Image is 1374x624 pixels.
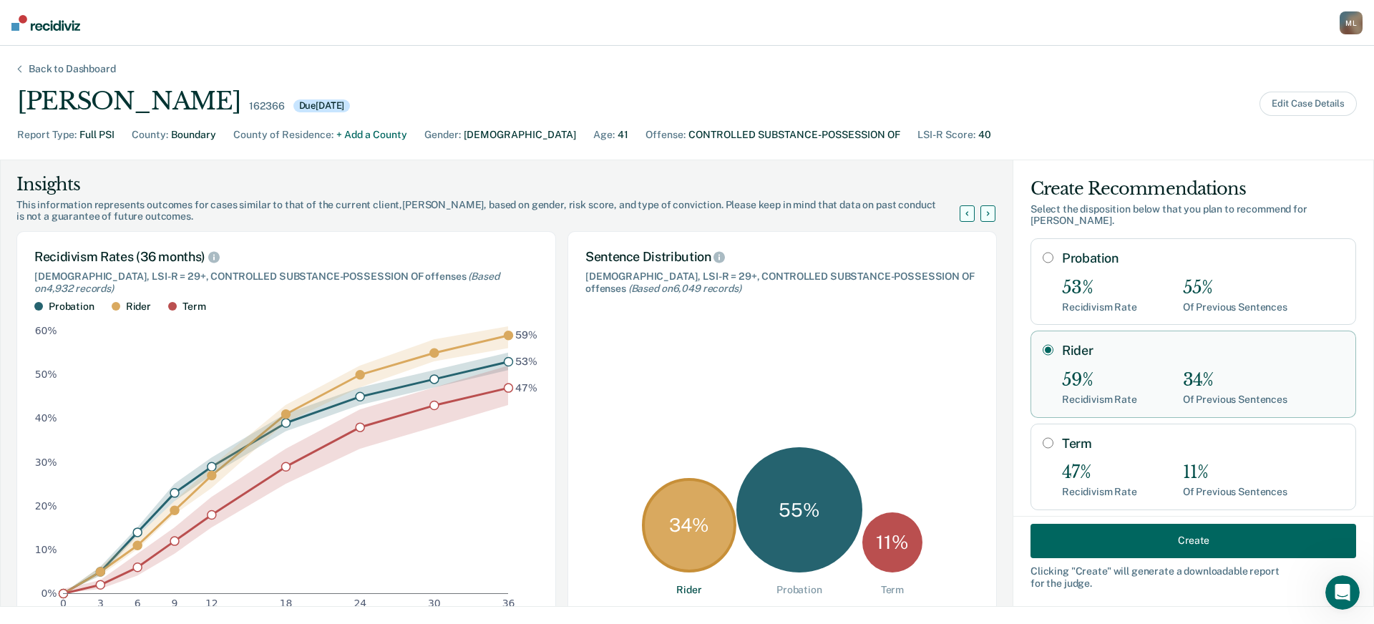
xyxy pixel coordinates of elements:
g: text [515,330,537,394]
div: Term [881,584,904,596]
div: Probation [49,301,94,313]
div: Sentence Distribution [585,249,979,265]
div: 11% [1183,462,1287,483]
text: 30 [428,598,441,610]
text: 18 [280,598,293,610]
text: 10% [35,544,57,555]
text: 53% [515,356,537,367]
div: Rider [126,301,151,313]
div: 11 % [862,512,922,572]
div: 34% [1183,370,1287,391]
div: Age : [593,127,615,142]
div: M L [1340,11,1363,34]
div: Recidivism Rate [1062,301,1137,313]
div: Recidivism Rate [1062,486,1137,498]
div: 40 [978,127,991,142]
iframe: Intercom live chat [1325,575,1360,610]
g: dot [59,331,513,598]
div: Probation [776,584,822,596]
div: LSI-R Score : [917,127,975,142]
div: Insights [16,173,977,196]
div: County of Residence : [233,127,333,142]
text: 40% [35,413,57,424]
button: Create [1030,523,1356,557]
div: [DEMOGRAPHIC_DATA], LSI-R = 29+, CONTROLLED SUBSTANCE-POSSESSION OF offenses [585,270,979,295]
div: Recidivism Rates (36 months) [34,249,538,265]
div: Of Previous Sentences [1183,301,1287,313]
div: Full PSI [79,127,114,142]
div: This information represents outcomes for cases similar to that of the current client, [PERSON_NAM... [16,199,977,223]
div: Select the disposition below that you plan to recommend for [PERSON_NAME] . [1030,203,1356,228]
text: 0% [42,588,57,599]
text: 36 [502,598,515,610]
text: 47% [515,382,537,394]
div: Term [182,301,205,313]
g: area [63,326,508,593]
div: Back to Dashboard [11,63,133,75]
label: Term [1062,436,1344,452]
span: (Based on 6,049 records ) [628,283,741,294]
text: 6 [135,598,141,610]
label: Rider [1062,343,1344,359]
div: Rider [676,584,701,596]
div: 55 % [736,447,862,573]
div: Report Type : [17,127,77,142]
text: 30% [35,457,57,468]
div: 53% [1062,278,1137,298]
div: 162366 [249,100,284,112]
text: 59% [515,330,537,341]
div: 55% [1183,278,1287,298]
g: y-axis tick label [35,326,57,600]
div: Clicking " Create " will generate a downloadable report for the judge. [1030,565,1356,589]
div: 59% [1062,370,1137,391]
button: ML [1340,11,1363,34]
div: [DEMOGRAPHIC_DATA] [464,127,576,142]
text: 0 [60,598,67,610]
text: 24 [354,598,366,610]
div: Create Recommendations [1030,177,1356,200]
div: [DEMOGRAPHIC_DATA], LSI-R = 29+, CONTROLLED SUBSTANCE-POSSESSION OF offenses [34,270,538,295]
text: 12 [205,598,218,610]
img: Recidiviz [11,15,80,31]
div: Offense : [645,127,686,142]
div: Of Previous Sentences [1183,394,1287,406]
div: + Add a County [336,127,407,142]
span: (Based on 4,932 records ) [34,270,499,294]
div: Due [DATE] [293,99,351,112]
div: Recidivism Rate [1062,394,1137,406]
label: Probation [1062,250,1344,266]
div: 41 [618,127,628,142]
text: 50% [35,369,57,381]
button: Edit Case Details [1259,92,1357,116]
div: Of Previous Sentences [1183,486,1287,498]
text: 60% [35,326,57,337]
div: [PERSON_NAME] [17,87,240,116]
text: 9 [172,598,178,610]
div: 34 % [642,478,736,572]
text: 20% [35,500,57,512]
div: Gender : [424,127,461,142]
div: County : [132,127,168,142]
g: x-axis tick label [60,598,515,610]
div: 47% [1062,462,1137,483]
text: 3 [97,598,104,610]
div: Boundary [171,127,216,142]
div: CONTROLLED SUBSTANCE-POSSESSION OF [688,127,900,142]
